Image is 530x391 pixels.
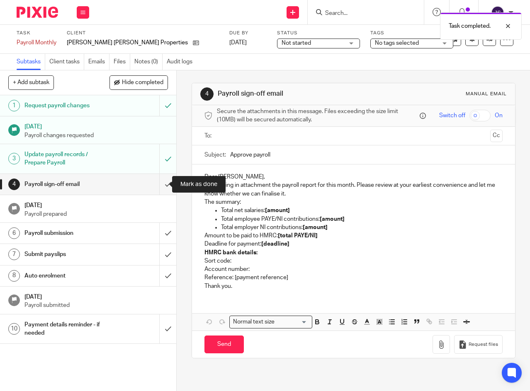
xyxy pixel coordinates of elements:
[221,215,503,223] p: Total employee PAYE/NI contributions:
[24,131,168,140] p: Payroll changes requested
[8,179,20,190] div: 4
[320,216,345,222] strong: [amount]
[24,227,109,239] h1: Payroll submission
[8,270,20,282] div: 8
[24,210,168,218] p: Payroll prepared
[24,178,109,191] h1: Payroll sign-off email
[491,6,504,19] img: svg%3E
[24,121,168,131] h1: [DATE]
[449,22,491,30] p: Task completed.
[375,40,419,46] span: No tags selected
[167,54,197,70] a: Audit logs
[17,39,56,47] div: Payroll Monthly
[24,319,109,340] h1: Payment details reminder - if needed
[24,199,168,210] h1: [DATE]
[303,224,328,230] strong: [amount]
[24,148,109,169] h1: Update payroll records / Prepare Payroll
[17,7,58,18] img: Pixie
[204,198,503,206] p: The summary:
[204,335,244,353] input: Send
[439,111,465,120] span: Switch off
[204,282,503,290] p: Thank you.
[204,132,214,140] label: To:
[8,153,20,164] div: 3
[454,335,502,354] button: Request files
[8,249,20,260] div: 7
[204,273,503,282] p: Reference: [payment reference]
[24,291,168,301] h1: [DATE]
[17,54,45,70] a: Subtasks
[114,54,130,70] a: Files
[278,233,318,239] strong: [total PAYE/NI]
[134,54,163,70] a: Notes (0)
[17,30,56,36] label: Task
[204,151,226,159] label: Subject:
[229,40,247,46] span: [DATE]
[109,75,168,89] button: Hide completed
[261,241,289,247] strong: [deadline]
[204,265,503,273] p: Account number:
[24,270,109,282] h1: Auto enrolment
[495,111,503,120] span: On
[265,208,290,213] strong: [amount]
[282,40,311,46] span: Not started
[49,54,84,70] a: Client tasks
[204,173,503,181] p: Dear [PERSON_NAME],
[204,232,503,240] p: Amount to be paid to HMRC:
[231,318,277,326] span: Normal text size
[229,316,312,328] div: Search for option
[67,30,219,36] label: Client
[8,75,54,89] button: + Add subtask
[24,99,109,112] h1: Request payroll changes
[204,250,258,256] strong: HMRC bank details:
[8,227,20,239] div: 6
[200,87,214,101] div: 4
[277,318,307,326] input: Search for option
[24,301,168,309] p: Payroll submitted
[204,240,503,248] p: Deadline for payment:
[204,181,503,198] p: I'm sending in attachment the payroll report for this month. Please review at your earliest conve...
[218,89,371,98] h1: Payroll sign-off email
[490,130,503,142] button: Cc
[204,257,503,265] p: Sort code:
[8,100,20,111] div: 1
[122,80,163,86] span: Hide completed
[8,323,20,335] div: 10
[24,248,109,261] h1: Submit payslips
[217,107,418,124] span: Secure the attachments in this message. Files exceeding the size limit (10MB) will be secured aut...
[88,54,109,70] a: Emails
[67,39,189,47] p: [PERSON_NAME] [PERSON_NAME] Properties Limited
[221,206,503,215] p: Total net salaries:
[469,341,498,348] span: Request files
[229,30,267,36] label: Due by
[221,223,503,232] p: Total employer NI contributions:
[466,91,507,97] div: Manual email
